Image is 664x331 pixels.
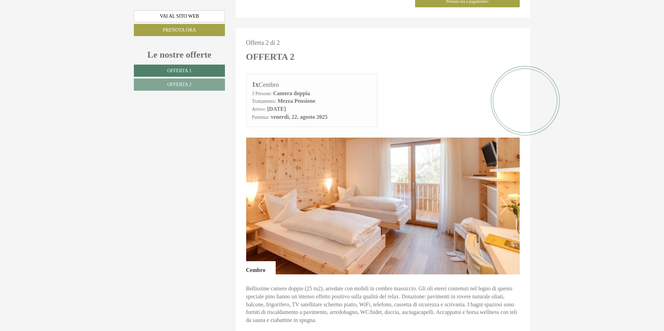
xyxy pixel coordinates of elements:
[267,106,286,112] b: [DATE]
[167,68,192,73] span: Offerta 1
[252,80,372,90] div: Cembro
[252,107,266,112] small: Arrivo:
[252,81,259,88] b: 1x
[277,98,315,104] b: Mezza Pensione
[167,82,192,87] span: Offerta 2
[246,138,520,274] img: image
[134,48,225,61] div: Le nostre offerte
[246,39,280,46] span: Offerta 2 di 2
[246,285,520,324] p: Bellissime camere doppie (25 m2), arredate con mobili in cembro massiccio. Gli oli eterei contenu...
[252,91,272,96] small: 3 Persone:
[246,261,276,274] div: Cembro
[134,24,225,36] a: Prenota ora
[258,197,266,215] button: Previous
[252,115,270,120] small: Partenza:
[500,197,508,215] button: Next
[271,114,327,120] b: venerdì, 22. agosto 2025
[134,10,225,22] a: Vai al sito web
[252,99,276,104] small: Trattamento:
[246,50,294,63] div: Offerta 2
[273,90,310,96] b: Camera doppia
